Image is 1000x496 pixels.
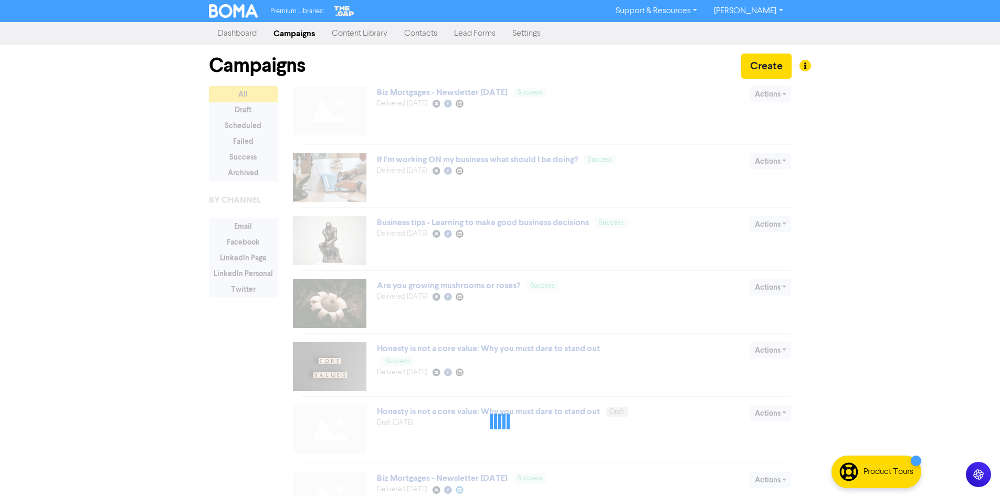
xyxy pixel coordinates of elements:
a: Support & Resources [607,3,706,19]
button: Create [741,54,792,79]
iframe: Chat Widget [948,446,1000,496]
a: Campaigns [265,23,323,44]
img: BOMA Logo [209,4,258,18]
a: [PERSON_NAME] [706,3,791,19]
a: Contacts [396,23,446,44]
h1: Campaigns [209,54,306,78]
a: Settings [504,23,549,44]
a: Dashboard [209,23,265,44]
img: The Gap [332,4,355,18]
span: Premium Libraries: [270,8,324,15]
a: Lead Forms [446,23,504,44]
a: Content Library [323,23,396,44]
